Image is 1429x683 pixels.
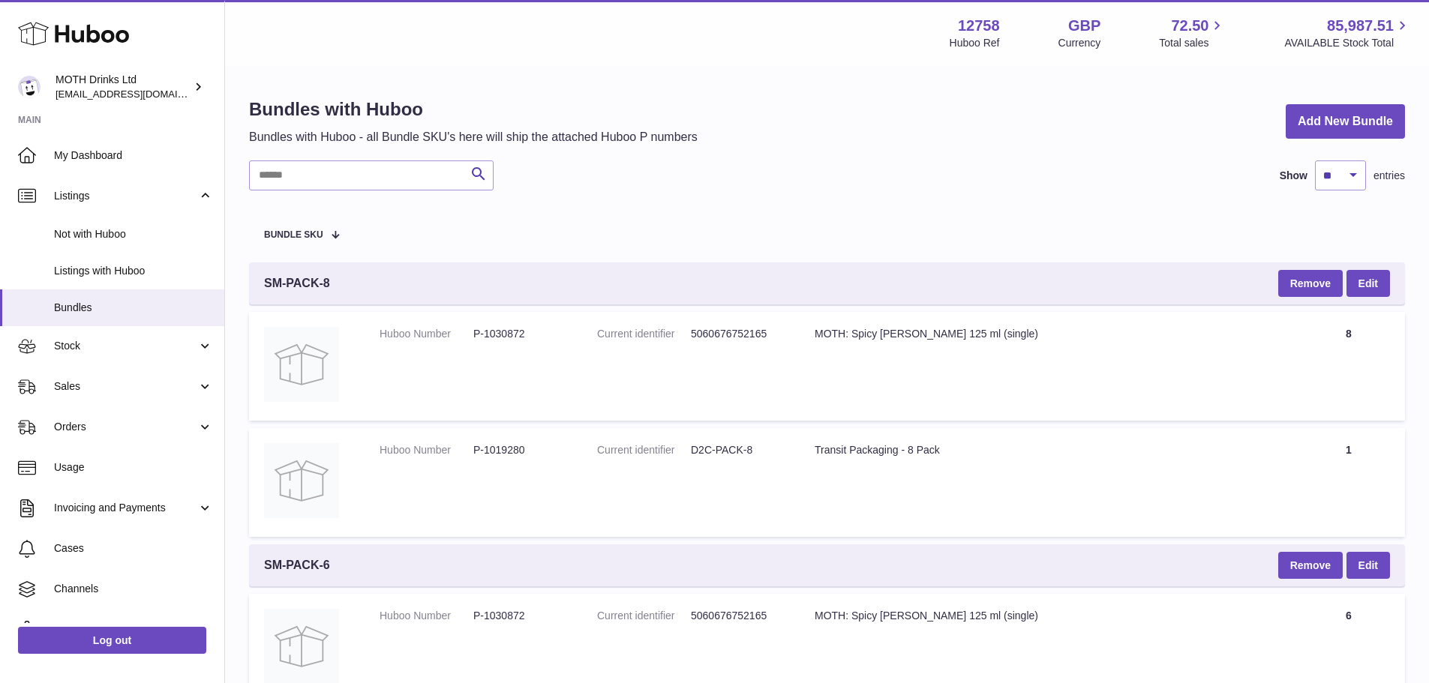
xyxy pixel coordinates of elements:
[54,501,197,515] span: Invoicing and Payments
[18,627,206,654] a: Log out
[1373,169,1405,183] span: entries
[54,420,197,434] span: Orders
[1346,270,1390,297] a: Edit
[597,327,691,341] dt: Current identifier
[597,443,691,457] dt: Current identifier
[380,609,473,623] dt: Huboo Number
[815,443,1277,457] div: Transit Packaging - 8 Pack
[54,460,213,475] span: Usage
[54,582,213,596] span: Channels
[815,327,1277,341] div: MOTH: Spicy [PERSON_NAME] 125 ml (single)
[691,609,785,623] dd: 5060676752165
[1159,16,1226,50] a: 72.50 Total sales
[54,148,213,163] span: My Dashboard
[1159,36,1226,50] span: Total sales
[1284,36,1411,50] span: AVAILABLE Stock Total
[380,327,473,341] dt: Huboo Number
[1346,552,1390,579] a: Edit
[958,16,1000,36] strong: 12758
[264,275,330,292] span: SM-PACK-8
[54,339,197,353] span: Stock
[815,609,1277,623] div: MOTH: Spicy [PERSON_NAME] 125 ml (single)
[264,557,330,574] span: SM-PACK-6
[1286,104,1405,139] a: Add New Bundle
[1278,270,1343,297] button: Remove
[1292,312,1405,421] td: 8
[54,264,213,278] span: Listings with Huboo
[54,227,213,241] span: Not with Huboo
[264,230,323,240] span: Bundle SKU
[56,88,221,100] span: [EMAIL_ADDRESS][DOMAIN_NAME]
[1278,552,1343,579] button: Remove
[1292,428,1405,537] td: 1
[264,327,339,402] img: MOTH: Spicy Margarita 125 ml (single)
[691,327,785,341] dd: 5060676752165
[473,327,567,341] dd: P-1030872
[18,76,41,98] img: orders@mothdrinks.com
[54,622,213,637] span: Settings
[249,129,698,145] p: Bundles with Huboo - all Bundle SKU's here will ship the attached Huboo P numbers
[1327,16,1394,36] span: 85,987.51
[1068,16,1100,36] strong: GBP
[56,73,191,101] div: MOTH Drinks Ltd
[597,609,691,623] dt: Current identifier
[691,443,785,457] dd: D2C-PACK-8
[264,443,339,518] img: Transit Packaging - 8 Pack
[1171,16,1208,36] span: 72.50
[249,97,698,121] h1: Bundles with Huboo
[54,541,213,556] span: Cases
[473,609,567,623] dd: P-1030872
[54,301,213,315] span: Bundles
[1280,169,1307,183] label: Show
[54,189,197,203] span: Listings
[473,443,567,457] dd: P-1019280
[1058,36,1101,50] div: Currency
[950,36,1000,50] div: Huboo Ref
[1284,16,1411,50] a: 85,987.51 AVAILABLE Stock Total
[54,379,197,394] span: Sales
[380,443,473,457] dt: Huboo Number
